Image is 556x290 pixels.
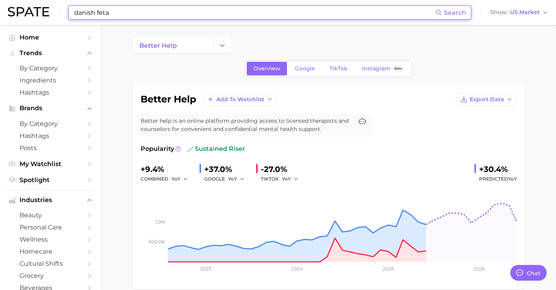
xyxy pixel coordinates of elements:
[204,174,250,184] div: GOOGLE
[474,266,485,272] tspan: 2026
[383,266,394,272] tspan: 2025
[6,86,95,98] a: Hashtags
[282,174,299,184] button: YoY
[20,160,82,168] span: My Watchlist
[470,96,504,103] span: Export Data
[6,245,95,258] a: homecare
[20,144,82,152] span: Posts
[216,96,264,103] span: Add to Watchlist
[6,62,95,74] a: by Category
[20,105,82,112] span: Brands
[253,65,280,72] span: Overview
[510,10,540,14] span: US Market
[204,163,250,175] div: +37.0%
[362,65,390,72] span: Instagram
[488,7,550,18] button: ShowUS Market
[228,174,245,184] button: YoY
[6,47,95,59] button: Trends
[288,62,322,75] a: Google
[355,62,411,75] a: InstagramBeta
[282,175,291,182] span: YoY
[141,174,193,184] div: combined
[20,89,82,96] span: Hashtags
[214,38,231,53] button: Change Category
[141,144,174,154] span: Popularity
[171,174,188,184] button: YoY
[133,38,214,53] a: better help
[187,144,245,154] span: sustained riser
[20,132,82,140] span: Hashtags
[6,102,95,114] button: Brands
[20,77,82,84] span: Ingredients
[20,197,82,204] span: Industries
[6,258,95,270] a: cultural shifts
[20,272,82,279] span: grocery
[6,233,95,245] a: wellness
[203,93,277,106] button: Add to Watchlist
[187,146,193,152] img: sustained riser
[20,248,82,255] span: homecare
[508,176,517,182] span: YoY
[6,118,95,130] a: by Category
[456,93,517,106] button: Export Data
[20,176,82,184] span: Spotlight
[6,174,95,186] a: Spotlight
[6,270,95,282] a: grocery
[490,10,508,14] span: Show
[261,174,304,184] div: TIKTOK
[6,158,95,170] a: My Watchlist
[6,194,95,206] button: Industries
[323,62,354,75] a: TikTok
[8,7,49,16] img: SPATE
[291,266,303,272] tspan: 2024
[20,50,82,57] span: Trends
[141,117,353,133] span: Better help is an online platform providing access to licensed therapists and counselors for conv...
[261,163,304,175] div: -27.0%
[20,260,82,267] span: cultural shifts
[73,6,435,19] input: Search here for a brand, industry, or ingredient
[141,95,196,104] h1: better help
[20,224,82,231] span: personal care
[6,31,95,43] a: Home
[444,9,466,16] span: Search
[6,209,95,221] a: beauty
[6,142,95,154] a: Posts
[139,42,177,49] span: better help
[295,65,315,72] span: Google
[330,65,347,72] span: TikTok
[479,174,517,184] span: Predicted
[394,65,402,72] span: Beta
[6,130,95,142] a: Hashtags
[228,175,237,182] span: YoY
[20,64,82,72] span: by Category
[6,74,95,86] a: Ingredients
[479,163,517,175] div: +30.4%
[6,221,95,233] a: personal care
[20,211,82,219] span: beauty
[20,120,82,127] span: by Category
[171,175,180,182] span: YoY
[141,163,193,175] div: +9.4%
[20,236,82,243] span: wellness
[20,34,82,41] span: Home
[247,62,287,75] a: Overview
[200,266,212,272] tspan: 2023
